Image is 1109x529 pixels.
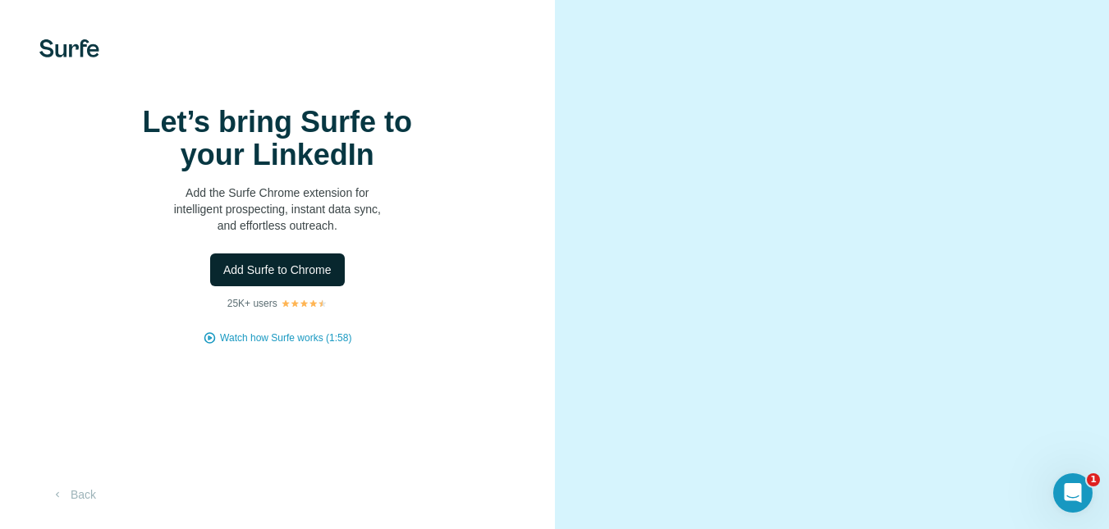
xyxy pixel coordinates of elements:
[223,262,332,278] span: Add Surfe to Chrome
[113,106,442,171] h1: Let’s bring Surfe to your LinkedIn
[1087,473,1100,486] span: 1
[1053,473,1093,513] iframe: Intercom live chat
[39,480,108,509] button: Back
[227,296,277,311] p: 25K+ users
[220,331,351,345] button: Watch how Surfe works (1:58)
[39,39,99,57] img: Surfe's logo
[281,299,328,308] img: Rating Stars
[210,253,345,286] button: Add Surfe to Chrome
[113,185,442,234] p: Add the Surfe Chrome extension for intelligent prospecting, instant data sync, and effortless out...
